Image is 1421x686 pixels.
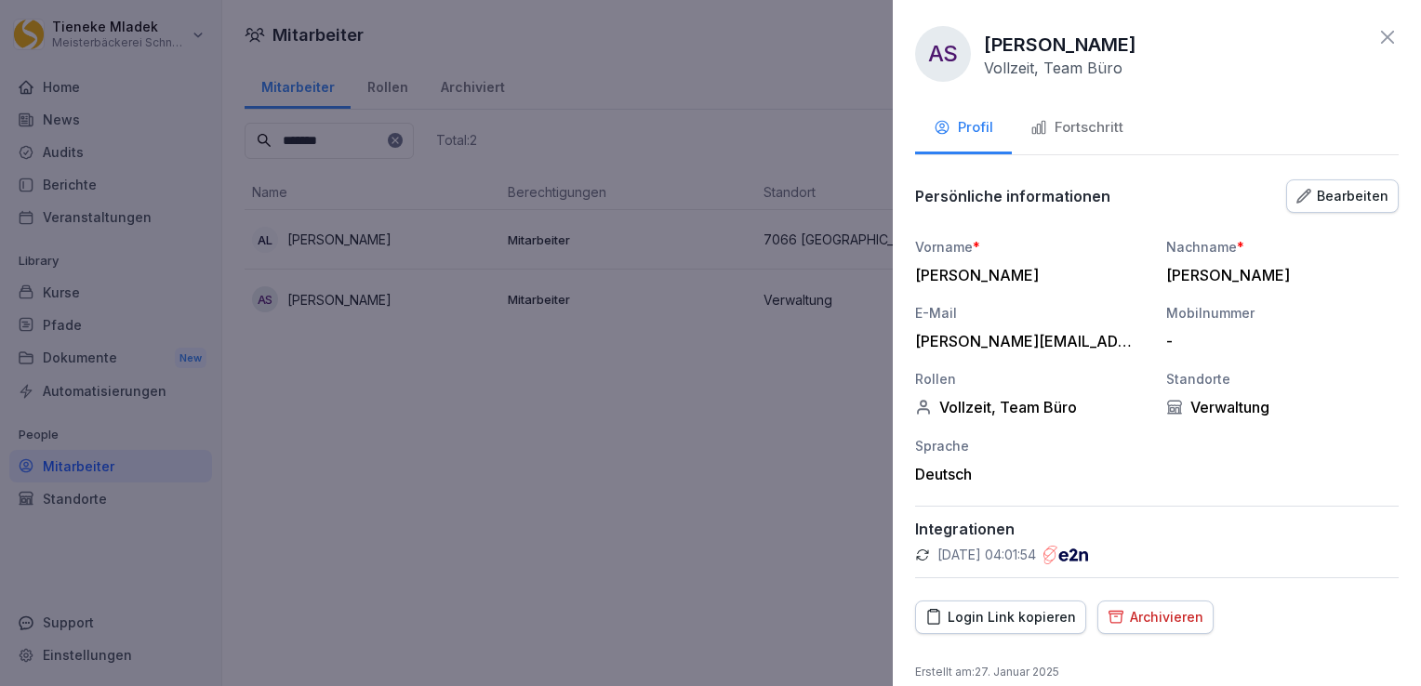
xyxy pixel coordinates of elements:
button: Login Link kopieren [915,600,1086,634]
div: Login Link kopieren [925,607,1076,627]
div: Archivieren [1108,607,1203,627]
p: [DATE] 04:01:54 [937,546,1036,564]
div: Standorte [1166,369,1399,389]
div: Vollzeit, Team Büro [915,398,1148,416]
button: Profil [915,104,1012,154]
div: Sprache [915,436,1148,455]
button: Fortschritt [1012,104,1142,154]
div: [PERSON_NAME] [915,266,1138,284]
p: [PERSON_NAME] [984,31,1136,59]
div: Fortschritt [1030,117,1123,139]
div: [PERSON_NAME] [1166,266,1389,284]
div: Rollen [915,369,1148,389]
p: Integrationen [915,520,1399,538]
button: Archivieren [1097,600,1214,634]
div: Profil [934,117,993,139]
div: Vorname [915,237,1148,257]
p: Vollzeit, Team Büro [984,59,1122,77]
div: Deutsch [915,465,1148,483]
div: Mobilnummer [1166,303,1399,323]
p: Persönliche informationen [915,187,1110,205]
p: Erstellt am : 27. Januar 2025 [915,664,1399,680]
div: - [1166,332,1389,350]
div: E-Mail [915,303,1148,323]
div: Nachname [1166,237,1399,257]
div: Verwaltung [1166,398,1399,416]
div: AS [915,26,971,82]
img: e2n.png [1043,546,1088,564]
button: Bearbeiten [1286,179,1399,213]
div: Bearbeiten [1296,186,1388,206]
div: [PERSON_NAME][EMAIL_ADDRESS][DOMAIN_NAME] [915,332,1138,350]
